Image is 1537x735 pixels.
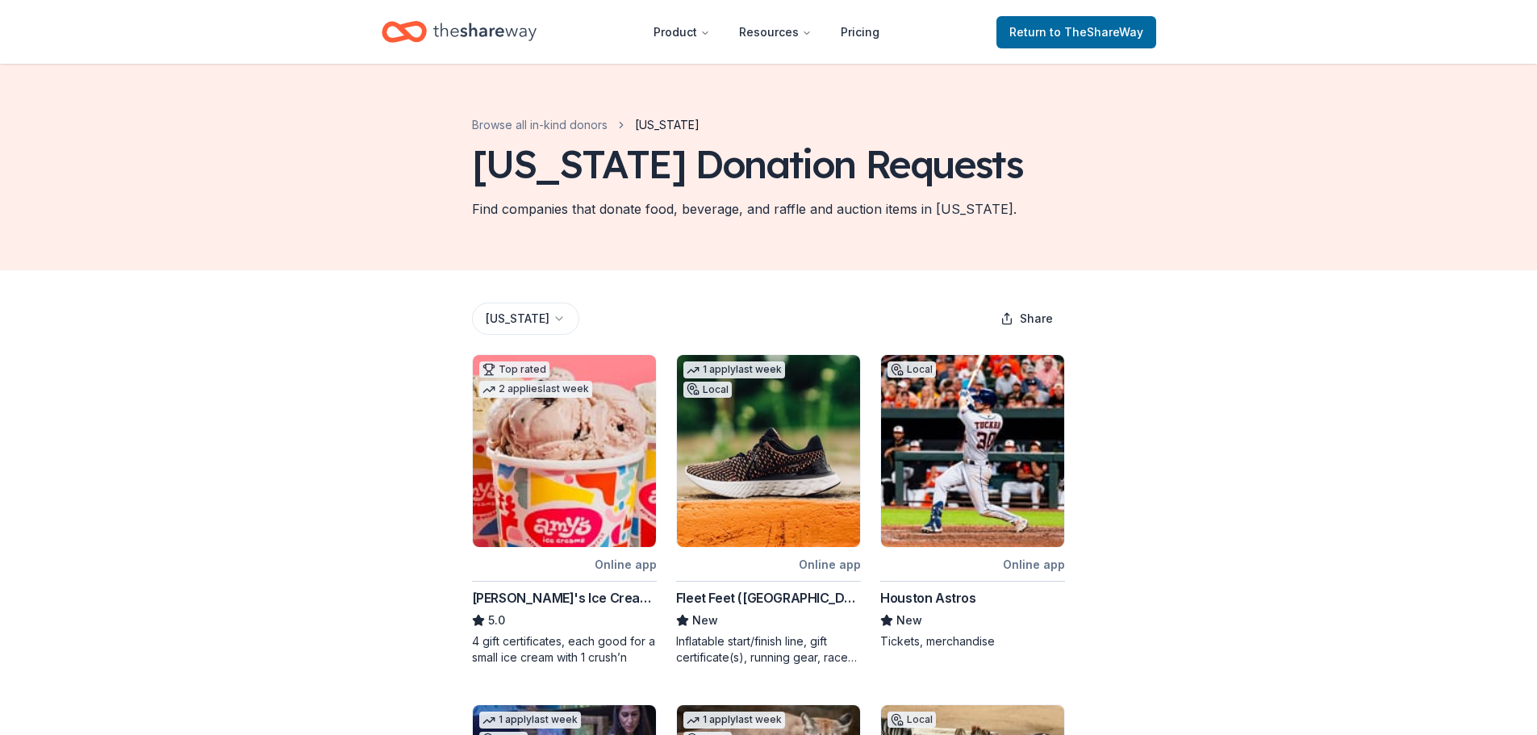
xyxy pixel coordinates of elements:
nav: Main [641,13,892,51]
div: [US_STATE] Donation Requests [472,141,1023,186]
div: [PERSON_NAME]'s Ice Creams [472,588,657,608]
a: Image for Houston AstrosLocalOnline appHouston AstrosNewTickets, merchandise [880,354,1065,649]
div: Houston Astros [880,588,975,608]
div: Tickets, merchandise [880,633,1065,649]
span: to TheShareWay [1050,25,1143,39]
button: Product [641,16,723,48]
div: Find companies that donate food, beverage, and raffle and auction items in [US_STATE]. [472,199,1017,219]
a: Image for Amy's Ice CreamsTop rated2 applieslast weekOnline app[PERSON_NAME]'s Ice Creams5.04 gif... [472,354,657,666]
div: Fleet Feet ([GEOGRAPHIC_DATA]) [676,588,861,608]
button: Share [988,303,1066,335]
div: Local [888,361,936,378]
img: Image for Fleet Feet (Houston) [677,355,860,547]
button: Resources [726,16,825,48]
span: New [692,611,718,630]
div: Online app [595,554,657,574]
span: 5.0 [488,611,505,630]
div: 4 gift certificates, each good for a small ice cream with 1 crush’n [472,633,657,666]
div: Online app [799,554,861,574]
div: Local [683,382,732,398]
span: [US_STATE] [635,115,700,135]
span: Share [1020,309,1053,328]
a: Pricing [828,16,892,48]
nav: breadcrumb [472,115,700,135]
div: Online app [1003,554,1065,574]
span: New [896,611,922,630]
div: 2 applies last week [479,381,592,398]
img: Image for Amy's Ice Creams [473,355,656,547]
div: 1 apply last week [683,712,785,729]
span: Return [1009,23,1143,42]
div: Top rated [479,361,549,378]
a: Returnto TheShareWay [996,16,1156,48]
div: 1 apply last week [479,712,581,729]
a: Home [382,13,537,51]
div: Inflatable start/finish line, gift certificate(s), running gear, race bibs, coupons [676,633,861,666]
a: Image for Fleet Feet (Houston)1 applylast weekLocalOnline appFleet Feet ([GEOGRAPHIC_DATA])NewInf... [676,354,861,666]
div: 1 apply last week [683,361,785,378]
img: Image for Houston Astros [881,355,1064,547]
div: Local [888,712,936,728]
a: Browse all in-kind donors [472,115,608,135]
